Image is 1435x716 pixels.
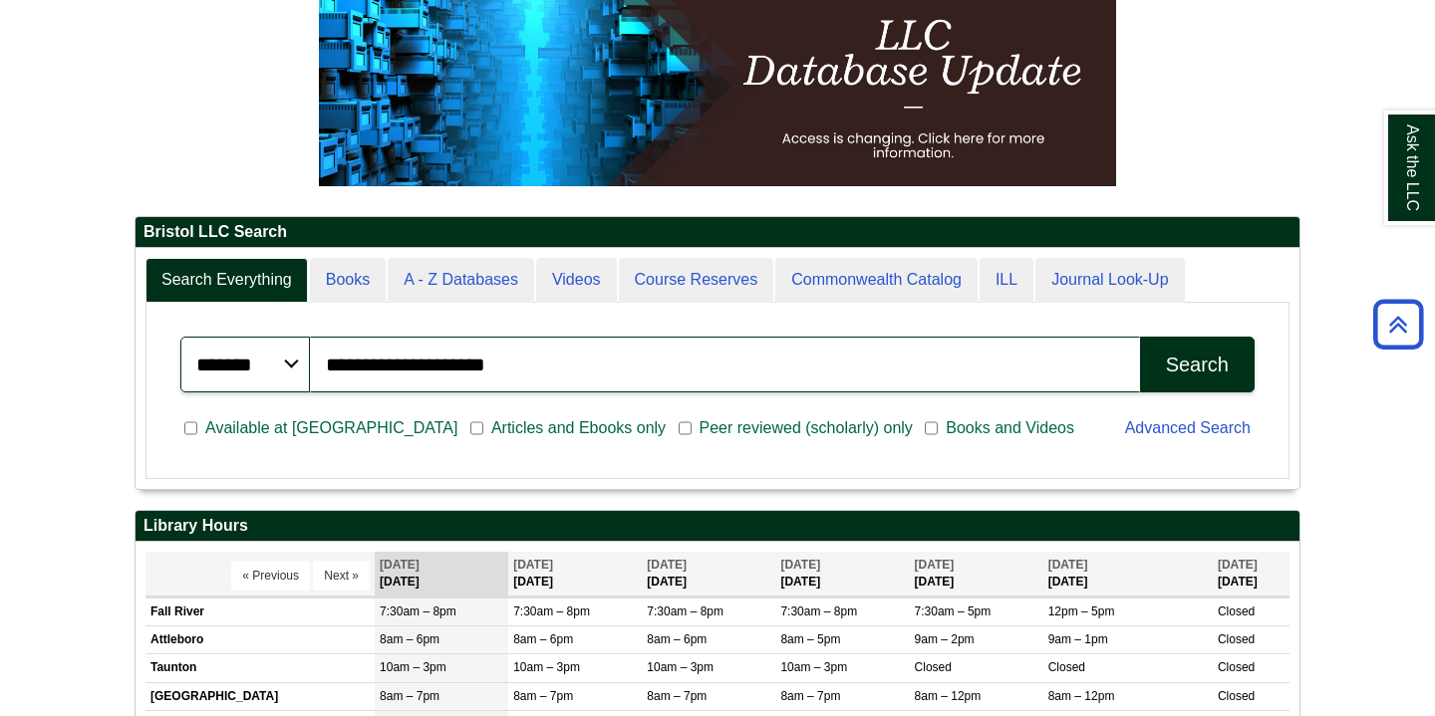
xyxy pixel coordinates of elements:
a: Search Everything [145,258,308,303]
span: Books and Videos [938,416,1082,440]
a: Journal Look-Up [1035,258,1184,303]
td: [GEOGRAPHIC_DATA] [145,682,375,710]
span: 9am – 2pm [915,632,975,646]
a: Course Reserves [619,258,774,303]
th: [DATE] [375,552,508,597]
span: 7:30am – 8pm [647,604,723,618]
span: 8am – 7pm [647,689,707,703]
a: ILL [980,258,1033,303]
span: 8am – 6pm [380,632,439,646]
span: 9am – 1pm [1048,632,1108,646]
button: « Previous [231,561,310,591]
a: Advanced Search [1125,419,1251,436]
th: [DATE] [1043,552,1213,597]
span: [DATE] [1218,558,1258,572]
button: Search [1140,337,1255,392]
th: [DATE] [910,552,1043,597]
h2: Bristol LLC Search [136,217,1299,248]
span: 7:30am – 8pm [513,604,590,618]
input: Books and Videos [925,419,938,437]
a: Books [310,258,386,303]
span: 8am – 7pm [380,689,439,703]
input: Articles and Ebooks only [470,419,483,437]
span: Closed [1048,660,1085,674]
span: 8am – 6pm [513,632,573,646]
a: A - Z Databases [388,258,534,303]
th: [DATE] [775,552,909,597]
span: 8am – 5pm [780,632,840,646]
div: Search [1166,354,1229,376]
span: Closed [1218,689,1255,703]
span: 7:30am – 8pm [780,604,857,618]
span: Available at [GEOGRAPHIC_DATA] [197,416,465,440]
span: [DATE] [780,558,820,572]
span: 8am – 12pm [1048,689,1115,703]
a: Commonwealth Catalog [775,258,978,303]
span: [DATE] [380,558,420,572]
input: Peer reviewed (scholarly) only [679,419,692,437]
span: 8am – 12pm [915,689,982,703]
h2: Library Hours [136,511,1299,542]
input: Available at [GEOGRAPHIC_DATA] [184,419,197,437]
span: 8am – 7pm [513,689,573,703]
a: Videos [536,258,617,303]
span: 8am – 6pm [647,632,707,646]
span: Articles and Ebooks only [483,416,674,440]
span: Closed [915,660,952,674]
td: Attleboro [145,626,375,654]
span: [DATE] [647,558,687,572]
span: 7:30am – 5pm [915,604,992,618]
span: 10am – 3pm [513,660,580,674]
span: Closed [1218,604,1255,618]
td: Taunton [145,654,375,682]
span: 10am – 3pm [380,660,446,674]
button: Next » [313,561,370,591]
span: 7:30am – 8pm [380,604,456,618]
span: [DATE] [1048,558,1088,572]
span: [DATE] [513,558,553,572]
span: 8am – 7pm [780,689,840,703]
span: 10am – 3pm [780,660,847,674]
span: Closed [1218,660,1255,674]
th: [DATE] [642,552,775,597]
span: 10am – 3pm [647,660,714,674]
th: [DATE] [508,552,642,597]
th: [DATE] [1213,552,1290,597]
span: Peer reviewed (scholarly) only [692,416,921,440]
td: Fall River [145,598,375,626]
a: Back to Top [1366,311,1430,338]
span: [DATE] [915,558,955,572]
span: 12pm – 5pm [1048,604,1115,618]
span: Closed [1218,632,1255,646]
